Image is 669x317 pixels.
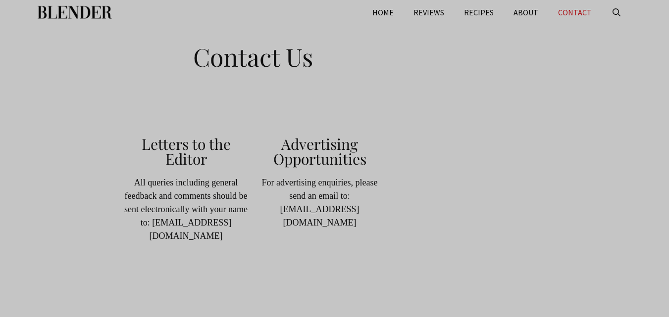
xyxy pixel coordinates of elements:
h2: Advertising Opportunities [258,136,382,166]
h1: Contact Us [45,35,461,74]
h2: Letters to the Editor [124,136,248,166]
p: For advertising enquiries, please send an email to: [EMAIL_ADDRESS][DOMAIN_NAME] [258,176,382,229]
p: All queries including general feedback and comments should be sent electronically with your name ... [124,176,248,243]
